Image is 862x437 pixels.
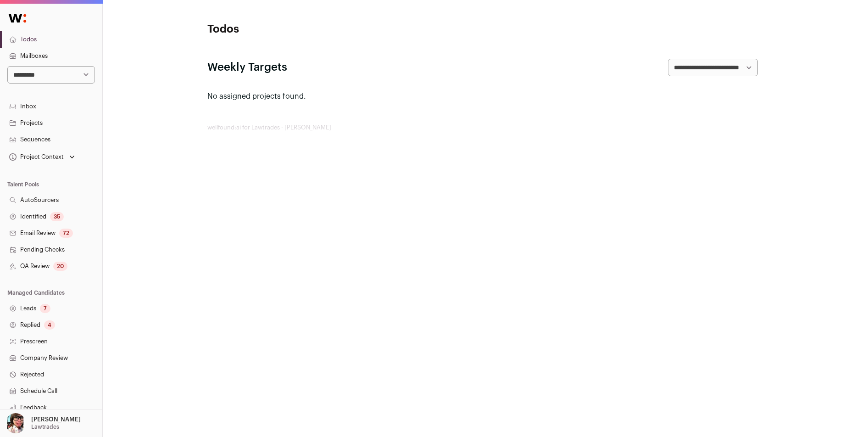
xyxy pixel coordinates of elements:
div: 7 [40,304,50,313]
button: Open dropdown [7,151,77,163]
footer: wellfound:ai for Lawtrades - [PERSON_NAME] [207,124,758,131]
button: Open dropdown [4,413,83,433]
p: Lawtrades [31,423,59,431]
div: Project Context [7,153,64,161]
p: No assigned projects found. [207,91,758,102]
img: 14759586-medium_jpg [6,413,26,433]
div: 20 [53,262,67,271]
div: 72 [59,229,73,238]
h1: Todos [207,22,391,37]
img: Wellfound [4,9,31,28]
div: 4 [44,320,55,330]
p: [PERSON_NAME] [31,416,81,423]
div: 35 [50,212,64,221]
h2: Weekly Targets [207,60,287,75]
